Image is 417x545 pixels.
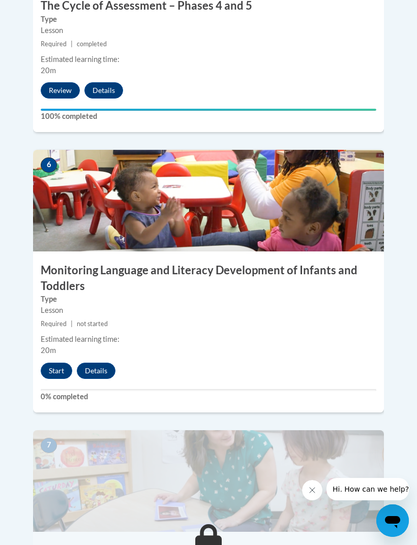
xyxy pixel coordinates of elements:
[302,480,322,500] iframe: Close message
[41,82,80,99] button: Review
[41,438,57,453] span: 7
[41,25,376,36] div: Lesson
[41,40,67,48] span: Required
[71,320,73,328] span: |
[41,391,376,402] label: 0% completed
[41,346,56,355] span: 20m
[41,294,376,305] label: Type
[41,111,376,122] label: 100% completed
[41,109,376,111] div: Your progress
[376,504,409,537] iframe: Button to launch messaging window
[84,82,123,99] button: Details
[41,334,376,345] div: Estimated learning time:
[77,363,115,379] button: Details
[71,40,73,48] span: |
[33,263,384,294] h3: Monitoring Language and Literacy Development of Infants and Toddlers
[77,320,108,328] span: not started
[41,54,376,65] div: Estimated learning time:
[41,14,376,25] label: Type
[41,157,57,173] span: 6
[41,320,67,328] span: Required
[41,363,72,379] button: Start
[77,40,107,48] span: completed
[326,478,409,500] iframe: Message from company
[33,430,384,532] img: Course Image
[41,305,376,316] div: Lesson
[41,66,56,75] span: 20m
[33,150,384,251] img: Course Image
